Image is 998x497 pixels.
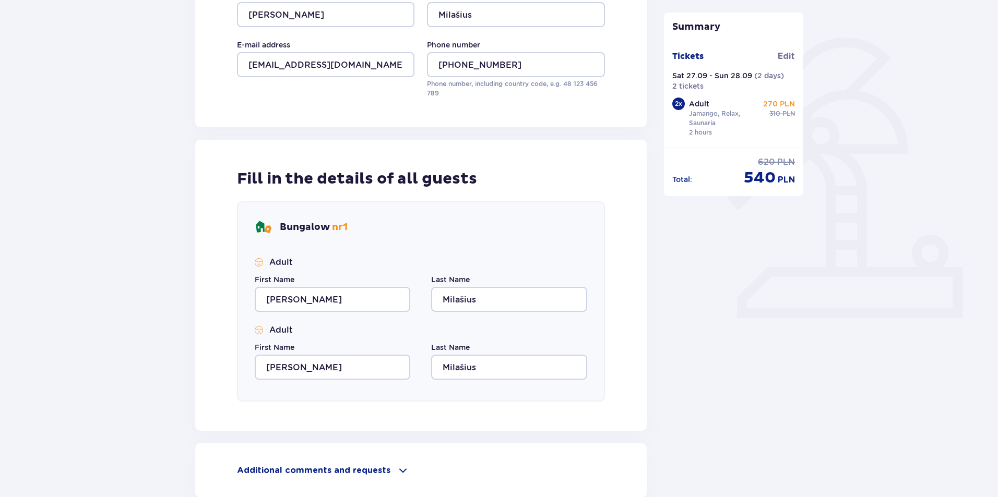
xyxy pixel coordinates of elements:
[255,274,294,285] label: First Name
[758,156,775,168] p: 620
[255,287,410,312] input: First Name
[255,342,294,353] label: First Name
[237,40,290,50] label: E-mail address
[672,51,704,62] p: Tickets
[427,52,604,77] input: Phone number
[672,70,752,81] p: Sat 27.09 - Sun 28.09
[689,128,712,137] p: 2 hours
[255,355,410,380] input: First Name
[237,465,390,476] p: Additional comments and requests
[778,174,795,186] p: PLN
[237,2,414,27] input: First Name
[427,40,480,50] label: Phone number
[754,70,784,81] p: ( 2 days )
[237,52,414,77] input: E-mail address
[778,51,795,62] a: Edit
[427,79,604,98] p: Phone number, including country code, e.g. 48 ​123 ​456 ​789
[672,98,685,110] div: 2 x
[280,221,348,234] p: Bungalow
[689,109,761,128] p: Jamango, Relax, Saunaria
[763,99,795,109] p: 270 PLN
[664,21,804,33] p: Summary
[777,156,795,168] p: PLN
[672,174,692,185] p: Total :
[672,81,704,91] p: 2 tickets
[431,287,587,312] input: Last Name
[431,274,470,285] label: Last Name
[255,326,263,334] img: Smile Icon
[255,219,271,236] img: bungalows Icon
[744,168,776,188] p: 540
[237,169,477,189] p: Fill in the details of all guests
[689,99,709,109] p: Adult
[269,324,293,336] p: Adult
[769,109,780,118] p: 310
[431,355,587,380] input: Last Name
[427,2,604,27] input: Last Name
[269,257,293,268] p: Adult
[431,342,470,353] label: Last Name
[255,258,263,266] img: Smile Icon
[332,221,348,233] span: nr 1
[782,109,795,118] p: PLN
